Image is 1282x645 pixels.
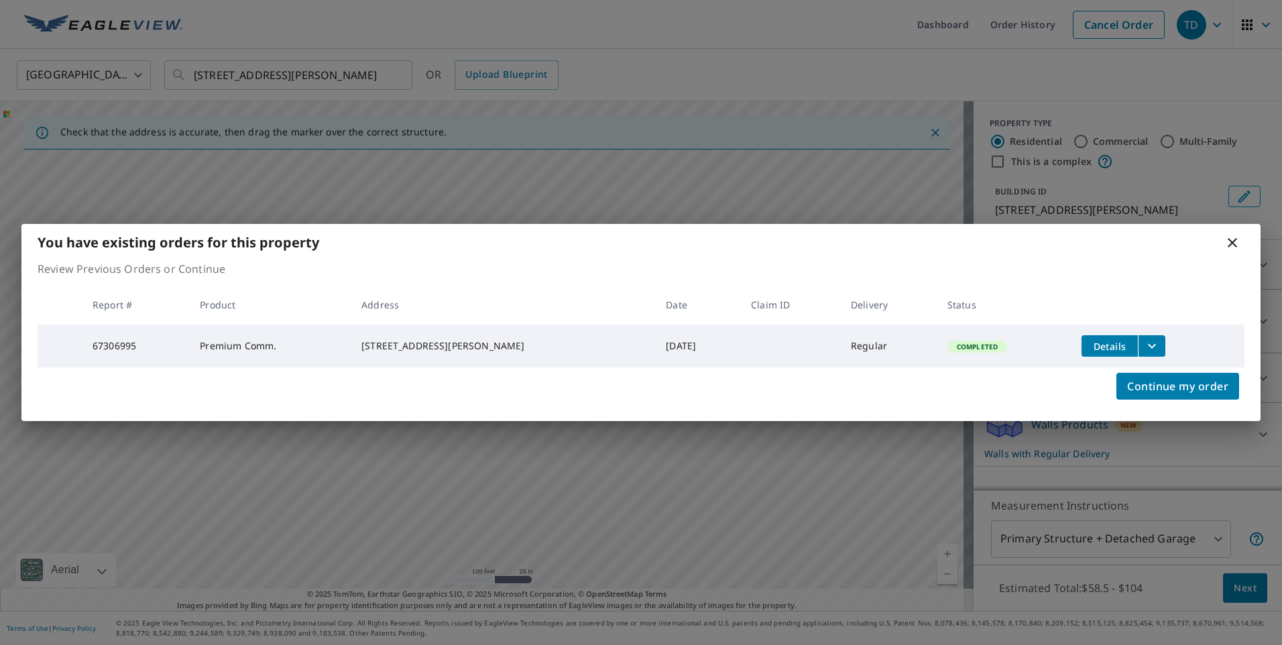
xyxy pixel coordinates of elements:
th: Report # [82,285,189,325]
button: Continue my order [1116,373,1239,400]
th: Address [351,285,655,325]
td: [DATE] [655,325,740,367]
th: Product [189,285,351,325]
th: Delivery [840,285,937,325]
div: [STREET_ADDRESS][PERSON_NAME] [361,339,644,353]
button: detailsBtn-67306995 [1082,335,1138,357]
th: Status [937,285,1071,325]
p: Review Previous Orders or Continue [38,261,1244,277]
td: 67306995 [82,325,189,367]
span: Continue my order [1127,377,1228,396]
th: Claim ID [740,285,840,325]
td: Regular [840,325,937,367]
b: You have existing orders for this property [38,233,319,251]
td: Premium Comm. [189,325,351,367]
button: filesDropdownBtn-67306995 [1138,335,1165,357]
th: Date [655,285,740,325]
span: Details [1090,340,1130,353]
span: Completed [949,342,1006,351]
